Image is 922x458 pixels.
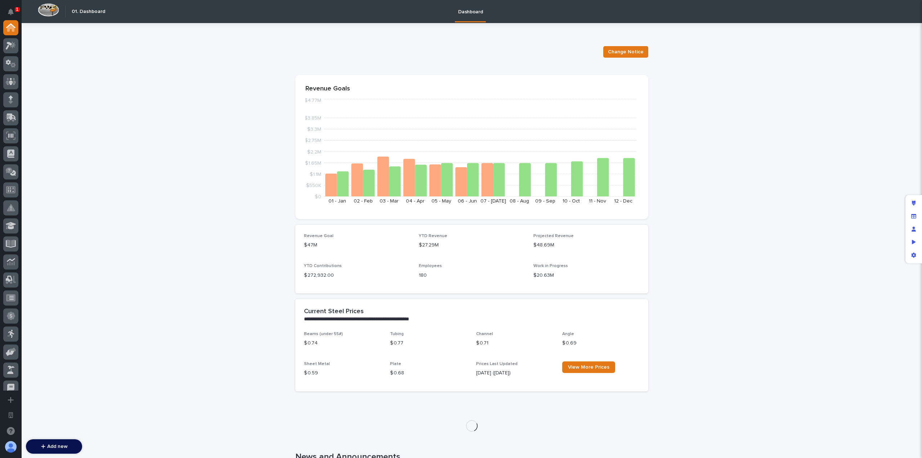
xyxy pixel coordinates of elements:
[354,199,373,204] text: 02 - Feb
[304,308,364,316] h2: Current Steel Prices
[7,116,13,122] div: 📖
[304,98,321,103] tspan: $4.77M
[476,332,493,336] span: Channel
[304,362,330,366] span: Sheet Metal
[562,332,574,336] span: Angle
[390,362,401,366] span: Plate
[307,127,321,132] tspan: $3.3M
[24,80,118,87] div: Start new chat
[305,85,638,93] p: Revenue Goals
[476,362,518,366] span: Prices Last Updated
[305,138,321,143] tspan: $2.75M
[476,339,554,347] p: $ 0.71
[562,361,615,373] a: View More Prices
[390,339,467,347] p: $ 0.77
[72,9,105,15] h2: 01. Dashboard
[563,199,580,204] text: 10 - Oct
[307,149,321,154] tspan: $2.2M
[305,160,321,165] tspan: $1.65M
[7,80,20,93] img: 1736555164131-43832dd5-751b-4058-ba23-39d91318e5a0
[19,58,119,65] input: Clear
[304,241,410,249] p: $47M
[603,46,648,58] button: Change Notice
[589,199,606,204] text: 11 - Nov
[304,369,381,377] p: $ 0.59
[7,7,22,21] img: Stacker
[9,9,18,20] div: Notifications1
[533,264,568,268] span: Work in Progress
[38,3,59,17] img: Workspace Logo
[390,332,404,336] span: Tubing
[304,234,334,238] span: Revenue Goal
[328,199,346,204] text: 01 - Jan
[4,113,42,126] a: 📖Help Docs
[614,199,632,204] text: 12 - Dec
[419,264,442,268] span: Employees
[380,199,399,204] text: 03 - Mar
[3,423,18,439] button: Open support chat
[907,210,920,223] div: Manage fields and data
[907,249,920,262] div: App settings
[3,408,18,423] button: Open workspace settings
[14,116,39,123] span: Help Docs
[406,199,425,204] text: 04 - Apr
[476,369,554,377] p: [DATE] ([DATE])
[306,183,321,188] tspan: $550K
[16,7,18,12] p: 1
[3,439,18,454] button: users-avatar
[122,82,131,91] button: Start new chat
[907,223,920,236] div: Manage users
[3,392,18,408] button: Add a new app...
[431,199,451,204] text: 05 - May
[419,272,525,279] p: 180
[315,194,321,199] tspan: $0
[24,87,101,93] div: We're offline, we will be back soon!
[907,197,920,210] div: Edit layout
[390,369,467,377] p: $ 0.68
[568,365,609,370] span: View More Prices
[533,234,574,238] span: Projected Revenue
[7,40,131,52] p: How can we help?
[51,133,87,139] a: Powered byPylon
[419,241,525,249] p: $27.29M
[480,199,506,204] text: 07 - [DATE]
[304,116,321,121] tspan: $3.85M
[535,199,555,204] text: 09 - Sep
[533,272,640,279] p: $20.63M
[608,48,644,55] span: Change Notice
[7,28,131,40] p: Welcome 👋
[562,339,640,347] p: $ 0.69
[304,264,342,268] span: YTD Contributions
[310,172,321,177] tspan: $1.1M
[304,339,381,347] p: $ 0.74
[72,133,87,139] span: Pylon
[304,332,343,336] span: Beams (under 55#)
[510,199,529,204] text: 08 - Aug
[533,241,640,249] p: $48.69M
[26,439,82,454] button: Add new
[419,234,447,238] span: YTD Revenue
[907,236,920,249] div: Preview as
[458,199,477,204] text: 06 - Jun
[3,4,18,19] button: Notifications
[304,272,410,279] p: $ 272,932.00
